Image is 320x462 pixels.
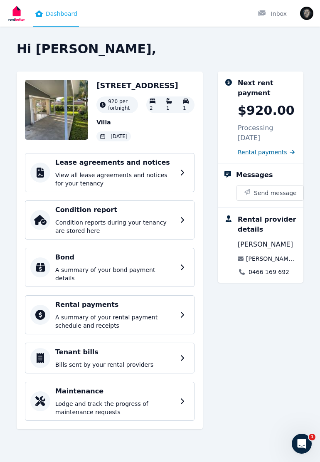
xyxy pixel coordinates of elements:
img: Aaron Peters [300,7,313,20]
div: Messages [236,170,273,180]
h4: Lease agreements and notices [55,158,175,168]
span: 2 [150,105,153,111]
span: [DATE] [111,133,128,140]
p: View all lease agreements and notices for your tenancy [55,171,175,188]
span: 1 [183,105,186,111]
h4: Maintenance [55,386,175,396]
a: 0466 169 692 [249,268,289,276]
p: A summary of your bond payment details [55,266,175,282]
span: 1 [309,434,315,440]
div: Rental provider details [238,215,297,235]
a: Rental payments [238,148,295,156]
h4: Bond [55,252,175,262]
a: [PERSON_NAME][EMAIL_ADDRESS][PERSON_NAME][DOMAIN_NAME] [246,254,297,263]
p: A summary of your rental payment schedule and receipts [55,313,175,330]
h2: Hi [PERSON_NAME], [17,42,303,57]
p: Processing [DATE] [238,123,297,143]
h4: Tenant bills [55,347,175,357]
span: Rental payments [238,148,287,156]
p: Villa [96,118,194,126]
h4: Rental payments [55,300,175,310]
span: 920 per fortnight [108,98,135,111]
button: Send message [236,185,303,200]
span: 1 [166,105,170,111]
p: Condition reports during your tenancy are stored here [55,218,175,235]
img: RentBetter [7,3,27,24]
p: Bills sent by your rental providers [55,361,175,369]
img: Property Url [25,80,88,140]
span: Send message [254,189,297,197]
span: [PERSON_NAME] [238,240,293,250]
p: Lodge and track the progress of maintenance requests [55,400,175,416]
h2: [STREET_ADDRESS] [96,80,194,91]
div: Next rent payment [238,78,297,98]
p: $920.00 [238,103,295,118]
h4: Condition report [55,205,175,215]
iframe: Intercom live chat [292,434,312,454]
div: Inbox [258,10,287,18]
